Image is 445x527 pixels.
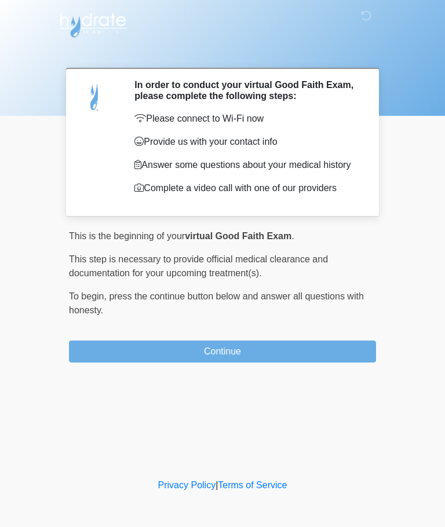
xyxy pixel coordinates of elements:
[69,291,364,315] span: press the continue button below and answer all questions with honesty.
[60,42,385,63] h1: ‎ ‎ ‎ ‎
[134,158,359,172] p: Answer some questions about your medical history
[158,480,216,490] a: Privacy Policy
[134,79,359,101] h2: In order to conduct your virtual Good Faith Exam, please complete the following steps:
[69,231,185,241] span: This is the beginning of your
[134,112,359,126] p: Please connect to Wi-Fi now
[78,79,112,114] img: Agent Avatar
[57,9,128,38] img: Hydrate IV Bar - Arcadia Logo
[134,135,359,149] p: Provide us with your contact info
[218,480,287,490] a: Terms of Service
[69,254,328,278] span: This step is necessary to provide official medical clearance and documentation for your upcoming ...
[216,480,218,490] a: |
[291,231,294,241] span: .
[134,181,359,195] p: Complete a video call with one of our providers
[185,231,291,241] strong: virtual Good Faith Exam
[69,291,109,301] span: To begin,
[69,341,376,363] button: Continue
